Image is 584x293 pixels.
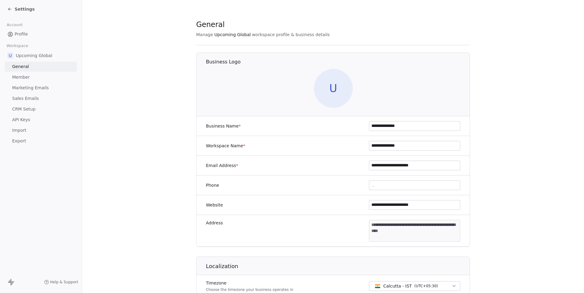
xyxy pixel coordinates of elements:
[206,220,223,226] label: Address
[4,20,25,29] span: Account
[206,263,470,270] h1: Localization
[4,41,31,50] span: Workspace
[12,95,39,102] span: Sales Emails
[12,63,29,70] span: General
[206,59,470,65] h1: Business Logo
[5,104,77,114] a: CRM Setup
[196,32,213,38] span: Manage
[369,180,460,190] button: .
[206,123,241,129] label: Business Name
[15,6,35,12] span: Settings
[7,53,13,59] span: U
[414,283,438,289] span: ( UTC+05:30 )
[206,143,245,149] label: Workspace Name
[206,280,293,286] label: Timezone
[252,32,330,38] span: workspace profile & business details
[5,83,77,93] a: Marketing Emails
[5,136,77,146] a: Export
[314,69,353,108] span: U
[214,32,251,38] span: Upcoming Global
[206,182,219,188] label: Phone
[206,287,293,292] p: Choose the timezone your business operates in
[12,85,49,91] span: Marketing Emails
[7,6,35,12] a: Settings
[12,127,26,134] span: Import
[383,283,412,289] span: Calcutta - IST
[369,281,460,291] button: Calcutta - IST(UTC+05:30)
[206,162,238,169] label: Email Address
[12,138,26,144] span: Export
[44,280,78,284] a: Help & Support
[5,94,77,104] a: Sales Emails
[5,29,77,39] a: Profile
[12,106,36,112] span: CRM Setup
[5,62,77,72] a: General
[12,74,30,80] span: Member
[15,31,28,37] span: Profile
[373,182,374,189] span: .
[5,125,77,135] a: Import
[5,115,77,125] a: API Keys
[50,280,78,284] span: Help & Support
[12,117,30,123] span: API Keys
[16,53,52,59] span: Upcoming Global
[206,202,223,208] label: Website
[5,72,77,82] a: Member
[196,20,225,29] span: General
